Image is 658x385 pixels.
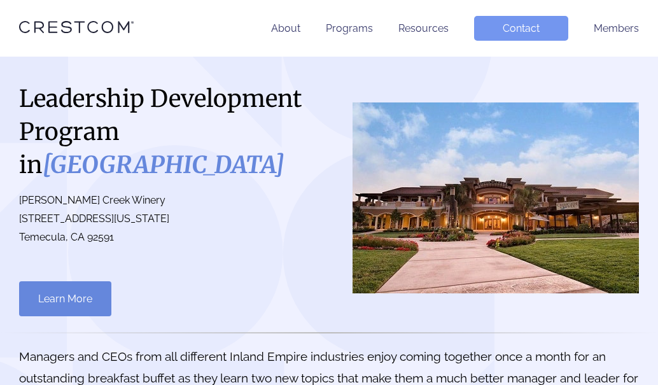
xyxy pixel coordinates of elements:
i: [GEOGRAPHIC_DATA] [43,150,284,179]
a: Resources [398,22,449,34]
img: Riverside County South [353,102,639,293]
a: Contact [474,16,568,41]
a: Learn More [19,281,111,316]
a: Members [594,22,639,34]
h1: Leadership Development Program in [19,82,316,181]
p: [PERSON_NAME] Creek Winery [STREET_ADDRESS][US_STATE] Temecula, CA 92591 [19,192,316,246]
a: About [271,22,300,34]
a: Programs [326,22,373,34]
